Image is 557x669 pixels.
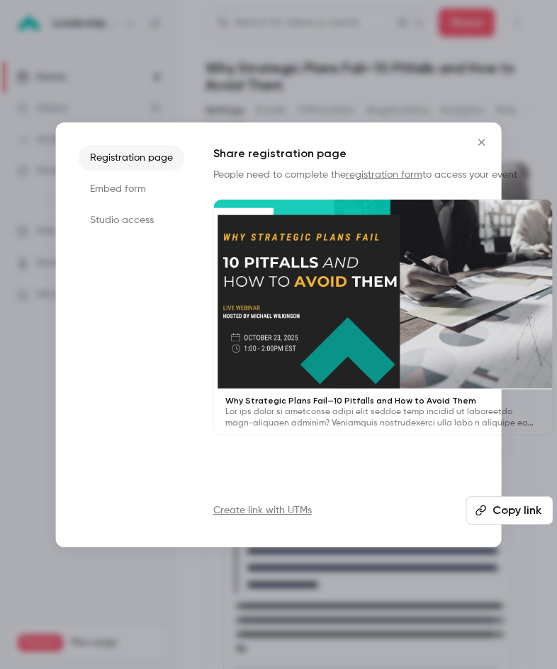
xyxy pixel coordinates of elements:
[213,503,312,518] a: Create link with UTMs
[225,395,541,406] p: Why Strategic Plans Fail—10 Pitfalls and How to Avoid Them
[467,128,495,156] button: Close
[213,199,553,436] a: Why Strategic Plans Fail—10 Pitfalls and How to Avoid ThemLor ips dolor si ametconse adipi elit s...
[466,496,553,525] button: Copy link
[213,168,553,182] p: People need to complete the to access your event
[79,207,185,233] li: Studio access
[225,406,541,429] p: Lor ips dolor si ametconse adipi elit seddoe temp incidid ut laboreetdo magn-aliquaen adminim? Ve...
[79,145,185,171] li: Registration page
[346,170,422,180] a: registration form
[79,176,185,202] li: Embed form
[213,145,553,162] h1: Share registration page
